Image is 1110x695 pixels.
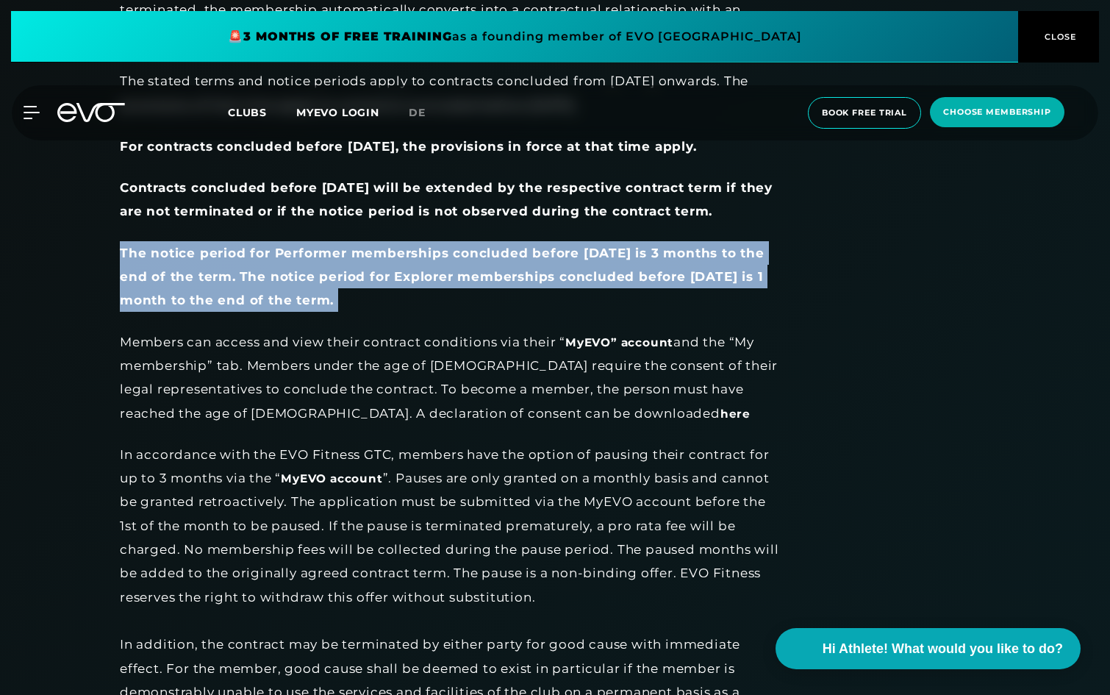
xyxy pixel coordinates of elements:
[720,407,751,422] a: here
[281,471,382,487] a: MyEVO account
[120,180,773,218] strong: Contracts concluded before [DATE] will be extended by the respective contract term if they are no...
[228,106,267,119] span: Clubs
[803,97,925,129] a: book free trial
[409,104,443,121] a: de
[822,107,907,119] span: book free trial
[120,330,781,425] div: Members can access and view their contract conditions via their “ and the “My membership” tab. Me...
[296,106,379,119] a: MYEVO LOGIN
[943,106,1051,118] span: choose membership
[925,97,1069,129] a: choose membership
[1041,30,1077,43] span: CLOSE
[120,269,763,307] strong: The notice period for Explorer memberships concluded before [DATE] is 1 month to the end of the t...
[565,335,673,351] a: MyEVO” account
[1018,11,1099,63] button: CLOSE
[120,246,765,284] strong: The notice period for Performer memberships concluded before [DATE] is 3 months to the end of the...
[409,106,426,119] span: de
[776,628,1081,669] button: Hi Athlete! What would you like to do?
[823,639,1063,659] span: Hi Athlete! What would you like to do?
[228,105,296,119] a: Clubs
